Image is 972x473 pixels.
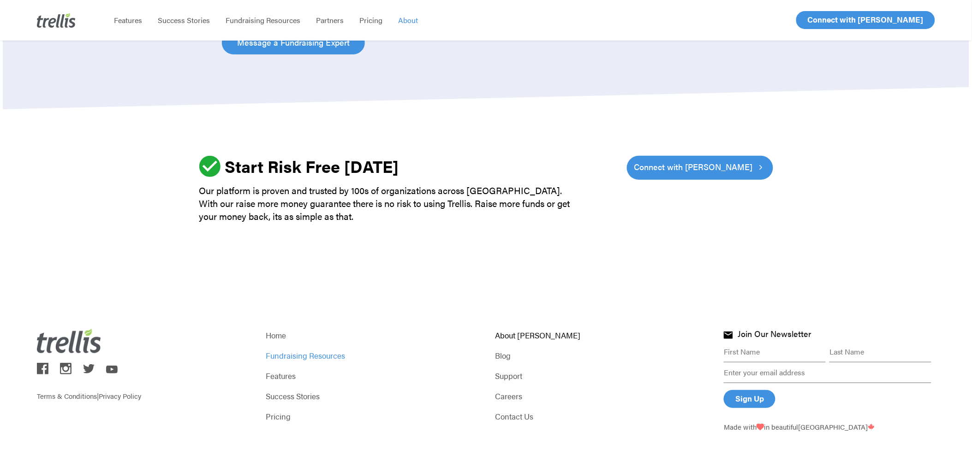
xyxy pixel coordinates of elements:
p: | [37,377,248,401]
a: Pricing [266,410,477,423]
img: trellis on instagram [60,363,72,374]
input: Sign Up [724,390,775,408]
img: Trellis - Canada [868,424,875,431]
img: ic_check_circle_46.svg [199,156,221,177]
a: Support [495,369,706,382]
a: Privacy Policy [99,391,141,401]
a: Connect with [PERSON_NAME] [627,156,773,180]
a: Pricing [352,16,390,25]
input: Last Name [829,342,931,362]
a: Features [266,369,477,382]
h4: Join Our Newsletter [738,329,811,341]
span: Connect with [PERSON_NAME] [808,14,924,25]
img: trellis on facebook [37,363,48,374]
a: Message a Fundraising Expert [222,31,365,54]
img: Join Trellis Newsletter [724,331,733,339]
input: Enter your email address [724,362,931,383]
span: [GEOGRAPHIC_DATA] [799,422,875,432]
span: Pricing [359,15,382,25]
input: First Name [724,342,826,362]
a: About [PERSON_NAME] [495,329,706,342]
a: Blog [495,349,706,362]
a: Home [266,329,477,342]
span: About [398,15,418,25]
span: Features [114,15,142,25]
strong: Start Risk Free [DATE] [225,154,399,178]
span: Success Stories [158,15,210,25]
span: Connect with [PERSON_NAME] [634,160,753,173]
a: Partners [308,16,352,25]
a: Success Stories [266,390,477,402]
a: Features [106,16,150,25]
a: Fundraising Resources [266,349,477,362]
a: Careers [495,390,706,402]
span: Message a Fundraising Expert [237,36,350,49]
img: trellis on youtube [106,366,118,374]
img: Trellis [37,13,76,28]
a: Terms & Conditions [37,391,97,401]
a: Contact Us [495,410,706,423]
img: Trellis Logo [37,329,101,353]
a: Connect with [PERSON_NAME] [796,11,935,29]
a: About [390,16,426,25]
img: Love From Trellis [757,424,764,431]
img: trellis on twitter [83,364,95,373]
p: Made with in beautiful [724,422,935,432]
a: Fundraising Resources [218,16,308,25]
p: Our platform is proven and trusted by 100s of organizations across [GEOGRAPHIC_DATA]. With our ra... [199,184,578,223]
a: Success Stories [150,16,218,25]
span: Fundraising Resources [226,15,300,25]
span: Partners [316,15,344,25]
